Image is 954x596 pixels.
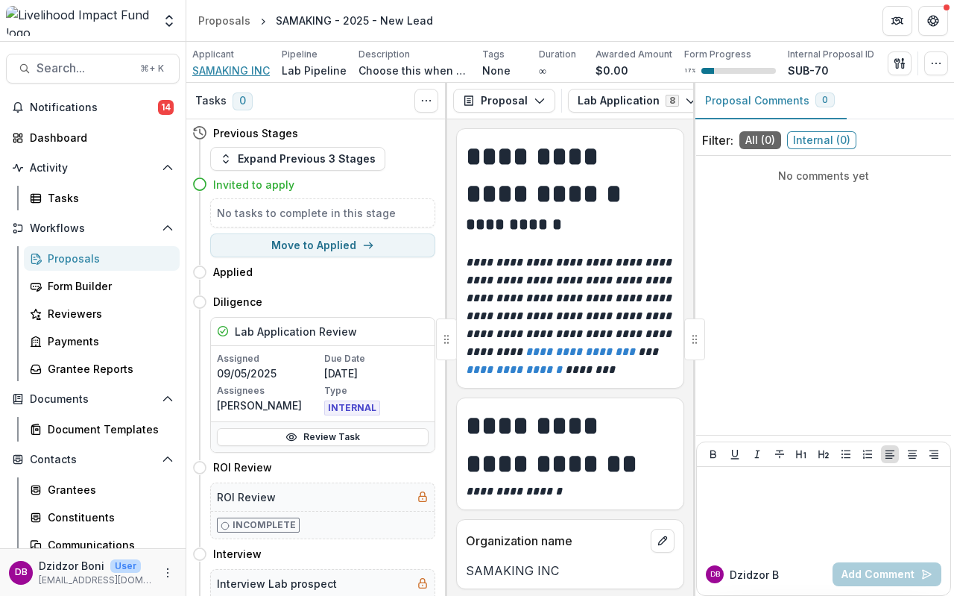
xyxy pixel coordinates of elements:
span: Search... [37,61,131,75]
span: 0 [822,95,828,105]
button: Partners [882,6,912,36]
button: Add Comment [833,562,941,586]
p: Type [324,384,429,398]
div: Dzidzor Boni [15,568,28,577]
button: Get Help [918,6,948,36]
a: Communications [24,533,180,557]
button: Bold [704,445,722,463]
button: Heading 2 [815,445,833,463]
p: Lab Pipeline [282,63,347,78]
span: 0 [233,92,253,110]
p: Form Progress [684,48,751,61]
button: Italicize [748,445,766,463]
div: Communications [48,537,168,553]
a: Proposals [24,246,180,271]
button: More [159,564,177,582]
button: Search... [6,54,180,84]
p: Assigned [217,352,321,366]
p: Internal Proposal ID [788,48,874,61]
p: Choose this when adding a new proposal to the first stage of a pipeline. [358,63,470,78]
button: Open entity switcher [159,6,180,36]
div: Proposals [48,251,168,266]
a: Form Builder [24,274,180,298]
a: Constituents [24,505,180,530]
h3: Tasks [195,95,227,107]
a: Document Templates [24,417,180,442]
button: Move to Applied [210,233,435,257]
p: Description [358,48,410,61]
a: Grantee Reports [24,357,180,381]
a: Tasks [24,186,180,210]
a: Dashboard [6,125,180,150]
button: Open Documents [6,387,180,411]
button: Open Activity [6,156,180,180]
p: Dzidzor B [730,567,779,583]
div: Dashboard [30,130,168,145]
p: User [110,559,141,573]
span: Documents [30,393,156,406]
h4: Previous Stages [213,125,298,141]
div: Tasks [48,190,168,206]
p: SAMAKING INC [466,562,675,580]
span: Activity [30,162,156,175]
button: Open Workflows [6,216,180,240]
div: SAMAKING - 2025 - New Lead [276,13,433,28]
button: Ordered List [859,445,876,463]
div: Payments [48,333,168,349]
a: Proposals [192,10,256,31]
h5: ROI Review [217,489,276,505]
div: Dzidzor Boni [710,571,720,578]
p: Dzidzor Boni [39,558,104,574]
button: Bullet List [837,445,855,463]
button: edit [651,529,675,553]
div: Reviewers [48,306,168,321]
p: Duration [539,48,576,61]
p: [DATE] [324,366,429,381]
p: ∞ [539,63,546,78]
h4: Interview [213,546,262,562]
p: Incomplete [233,518,296,532]
p: 17 % [684,66,695,76]
p: Due Date [324,352,429,366]
h4: Invited to apply [213,177,294,192]
button: Lab Application8 [568,89,707,113]
p: Pipeline [282,48,318,61]
p: Assignees [217,384,321,398]
div: ⌘ + K [137,60,167,77]
span: 14 [158,100,174,115]
a: SAMAKING INC [192,63,270,78]
button: Heading 1 [792,445,810,463]
button: Underline [726,445,744,463]
h5: Interview Lab prospect [217,576,337,592]
span: INTERNAL [324,401,380,415]
button: Proposal Comments [693,83,847,119]
div: Proposals [198,13,250,28]
h5: Lab Application Review [235,324,357,339]
h4: ROI Review [213,459,272,475]
button: Align Right [925,445,943,463]
h4: Applied [213,264,253,280]
button: Align Left [881,445,899,463]
div: Grantees [48,482,168,498]
button: Align Center [903,445,921,463]
a: Review Task [217,428,429,446]
button: Notifications14 [6,95,180,119]
span: Notifications [30,101,158,114]
p: Tags [482,48,505,61]
p: No comments yet [702,168,945,183]
p: None [482,63,511,78]
img: Livelihood Impact Fund logo [6,6,153,36]
button: Strike [771,445,789,463]
a: Grantees [24,477,180,502]
button: Proposal [453,89,555,113]
a: Reviewers [24,301,180,326]
p: $0.00 [596,63,628,78]
span: Internal ( 0 ) [787,131,856,149]
p: Awarded Amount [596,48,672,61]
p: SUB-70 [788,63,829,78]
span: Workflows [30,222,156,235]
span: Contacts [30,454,156,466]
p: 09/05/2025 [217,366,321,381]
a: Payments [24,329,180,354]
